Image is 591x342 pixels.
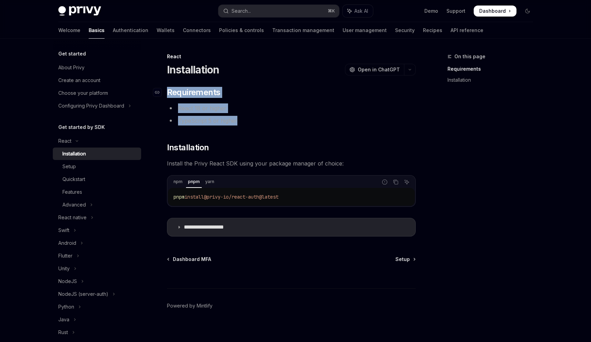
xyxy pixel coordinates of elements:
[62,150,86,158] div: Installation
[203,178,216,186] div: yarn
[167,53,416,60] div: React
[328,8,335,14] span: ⌘ K
[53,211,141,224] button: Toggle React native section
[58,315,69,324] div: Java
[345,64,404,76] button: Open in ChatGPT
[186,178,202,186] div: pnpm
[183,22,211,39] a: Connectors
[446,8,465,14] a: Support
[171,178,185,186] div: npm
[53,148,141,160] a: Installation
[53,160,141,173] a: Setup
[58,303,74,311] div: Python
[402,178,411,187] button: Ask AI
[58,226,69,234] div: Swift
[474,6,516,17] a: Dashboard
[53,199,141,211] button: Toggle Advanced section
[272,22,334,39] a: Transaction management
[167,103,416,113] li: React 18 or higher
[58,252,72,260] div: Flutter
[113,22,148,39] a: Authentication
[53,250,141,262] button: Toggle Flutter section
[232,7,251,15] div: Search...
[522,6,533,17] button: Toggle dark mode
[451,22,483,39] a: API reference
[62,201,86,209] div: Advanced
[62,175,85,183] div: Quickstart
[62,162,76,171] div: Setup
[58,277,77,285] div: NodeJS
[62,188,82,196] div: Features
[219,22,264,39] a: Policies & controls
[53,173,141,185] a: Quickstart
[395,256,410,263] span: Setup
[53,301,141,313] button: Toggle Python section
[58,290,108,298] div: NodeJS (server-auth)
[204,194,278,200] span: @privy-io/react-auth@latest
[58,239,76,247] div: Android
[167,142,209,153] span: Installation
[53,100,141,112] button: Toggle Configuring Privy Dashboard section
[53,237,141,249] button: Toggle Android section
[167,116,416,125] li: TypeScript 5 or higher
[58,6,101,16] img: dark logo
[53,224,141,237] button: Toggle Swift section
[58,213,87,222] div: React native
[53,87,141,99] a: Choose your platform
[58,264,70,273] div: Unity
[447,74,539,85] a: Installation
[58,63,85,72] div: About Privy
[58,22,80,39] a: Welcome
[58,50,86,58] h5: Get started
[167,159,416,168] span: Install the Privy React SDK using your package manager of choice:
[53,74,141,87] a: Create an account
[157,22,175,39] a: Wallets
[167,87,220,98] span: Requirements
[53,326,141,339] button: Toggle Rust section
[53,135,141,147] button: Toggle React section
[167,63,219,76] h1: Installation
[185,194,204,200] span: install
[58,89,108,97] div: Choose your platform
[58,328,68,336] div: Rust
[58,137,71,145] div: React
[174,194,185,200] span: pnpm
[343,5,373,17] button: Toggle assistant panel
[343,22,387,39] a: User management
[53,275,141,288] button: Toggle NodeJS section
[423,22,442,39] a: Recipes
[53,61,141,74] a: About Privy
[53,186,141,198] a: Features
[168,256,211,263] a: Dashboard MFA
[53,262,141,275] button: Toggle Unity section
[173,256,211,263] span: Dashboard MFA
[53,313,141,326] button: Toggle Java section
[380,178,389,187] button: Report incorrect code
[354,8,368,14] span: Ask AI
[424,8,438,14] a: Demo
[391,178,400,187] button: Copy the contents from the code block
[218,5,339,17] button: Open search
[447,63,539,74] a: Requirements
[153,87,167,98] a: Navigate to header
[479,8,506,14] span: Dashboard
[358,66,400,73] span: Open in ChatGPT
[167,302,213,309] a: Powered by Mintlify
[58,123,105,131] h5: Get started by SDK
[395,256,415,263] a: Setup
[395,22,415,39] a: Security
[53,288,141,300] button: Toggle NodeJS (server-auth) section
[454,52,485,61] span: On this page
[58,76,100,84] div: Create an account
[89,22,105,39] a: Basics
[58,102,124,110] div: Configuring Privy Dashboard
